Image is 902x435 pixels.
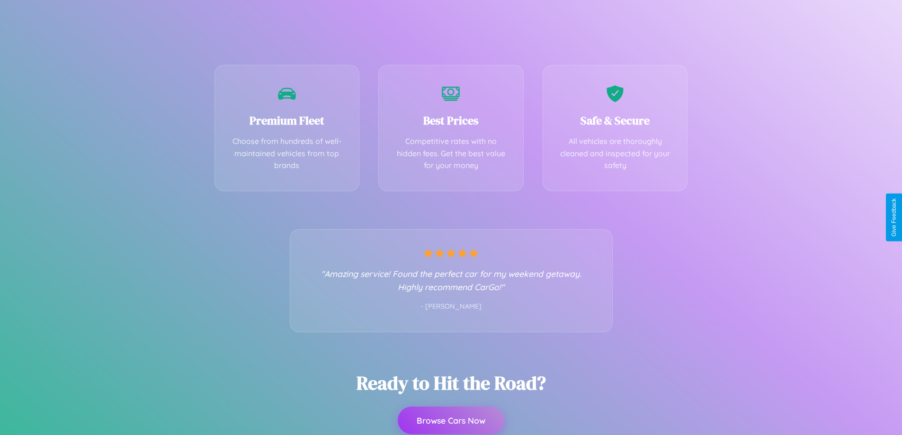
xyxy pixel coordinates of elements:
p: All vehicles are thoroughly cleaned and inspected for your safety [557,135,673,172]
h3: Best Prices [393,113,509,128]
p: Competitive rates with no hidden fees. Get the best value for your money [393,135,509,172]
h2: Ready to Hit the Road? [357,370,546,396]
button: Browse Cars Now [398,407,504,434]
p: - [PERSON_NAME] [309,301,593,313]
p: "Amazing service! Found the perfect car for my weekend getaway. Highly recommend CarGo!" [309,267,593,293]
div: Give Feedback [891,198,897,237]
h3: Safe & Secure [557,113,673,128]
h3: Premium Fleet [229,113,345,128]
p: Choose from hundreds of well-maintained vehicles from top brands [229,135,345,172]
